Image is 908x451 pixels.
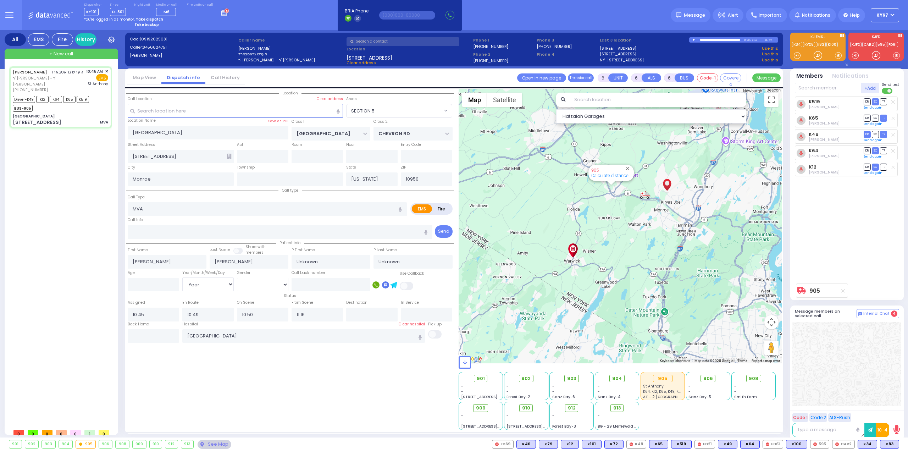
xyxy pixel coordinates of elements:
a: Use this [762,45,778,51]
button: Toggle fullscreen view [764,93,779,107]
span: Forest Bay-2 [506,394,530,400]
span: 4 [891,310,897,317]
label: [PHONE_NUMBER] [473,58,508,63]
div: Year/Month/Week/Day [182,270,234,276]
div: BLS [582,440,602,449]
div: See map [198,440,231,449]
label: Clear hospital [399,321,425,327]
a: Open in new page [517,73,566,82]
label: City [128,165,135,170]
span: TR [880,131,887,138]
span: K519 [77,96,89,103]
label: Location Name [128,118,156,123]
label: Clear address [317,96,343,102]
span: EMS [96,74,108,81]
input: (000)000-00000 [379,11,435,20]
div: FD21 [694,440,715,449]
span: 912 [568,405,576,412]
a: Call History [205,74,245,81]
div: BLS [561,440,579,449]
div: EMS [28,33,49,46]
a: NY-[STREET_ADDRESS] [600,57,644,63]
div: 913 [181,440,194,448]
span: Alert [728,12,738,18]
button: Code-1 [697,73,718,82]
span: DR [864,164,871,170]
div: 0:00 [744,36,750,44]
span: - [461,384,463,389]
button: Notifications [832,72,869,80]
label: Caller: [130,44,236,50]
div: K72 [604,440,624,449]
img: red-radio-icon.svg [813,442,817,446]
span: TR [880,115,887,121]
span: Important [759,12,781,18]
div: 906 [99,440,112,448]
span: SO [872,98,879,105]
a: Use this [762,57,778,63]
span: - [552,389,554,394]
span: Driver-K49 [13,96,35,103]
a: 905 [591,167,599,173]
label: Apt [237,142,243,148]
button: +Add [861,83,880,93]
a: KYD8 [803,42,815,47]
div: All [5,33,26,46]
label: Call Location [128,96,152,102]
a: KJFD [850,42,862,47]
span: Status [280,293,300,298]
span: Location [279,90,301,96]
span: - [734,389,736,394]
label: Pick up [428,321,442,327]
a: [PERSON_NAME] [13,69,47,75]
div: BLS [858,440,877,449]
label: Age [128,270,135,276]
label: [PHONE_NUMBER] [537,44,572,49]
span: - [506,413,509,418]
a: Open this area in Google Maps (opens a new window) [460,354,484,363]
label: Dispatcher [84,3,102,7]
label: Location [347,46,471,52]
span: - [506,418,509,424]
div: BLS [786,440,807,449]
span: 902 [521,375,531,382]
label: KJ EMS... [790,35,846,40]
span: - [461,413,463,418]
span: SO [872,131,879,138]
button: UNIT [608,73,628,82]
label: Save as POI [268,119,288,123]
div: 910 [150,440,162,448]
div: 909 [133,440,146,448]
div: K49 [718,440,737,449]
span: - [598,384,600,389]
button: 10-4 [876,423,889,437]
span: BUS-905 [13,105,33,112]
label: Fire [432,204,452,213]
span: Clear address [347,60,376,66]
span: 0 [70,430,81,435]
span: K65 [63,96,76,103]
div: K12 [561,440,579,449]
span: TR [880,98,887,105]
label: First Name [128,247,148,253]
label: הערש גראסבארד [238,51,344,57]
span: You're logged in as monitor. [84,17,135,22]
div: K65 [649,440,668,449]
button: Covered [720,73,741,82]
div: K519 [671,440,692,449]
input: Search hospital [182,329,425,343]
label: State [346,165,356,170]
a: Dispatch info [161,74,205,81]
a: K100 [826,42,838,47]
label: Last 3 location [600,37,689,43]
button: Internal Chat 4 [857,309,899,318]
label: Township [237,165,255,170]
span: Sanz Bay-5 [688,394,711,400]
span: BG - 29 Merriewold S. [598,424,637,429]
a: History [75,33,96,46]
div: 905 [640,191,650,199]
img: Google [460,354,484,363]
a: 905 [809,288,820,293]
span: [PHONE_NUMBER] [13,87,48,93]
a: K49 [809,132,819,137]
